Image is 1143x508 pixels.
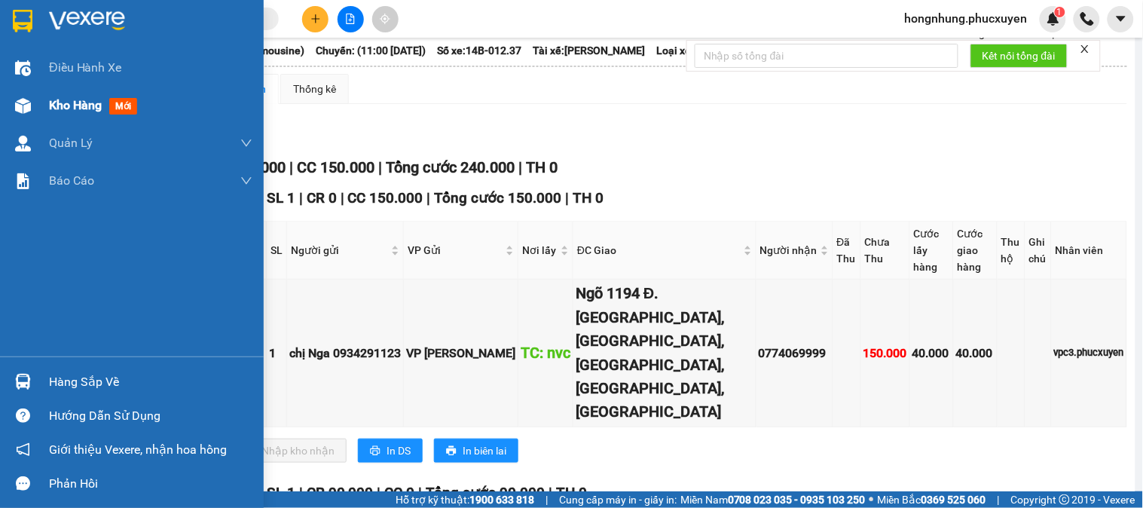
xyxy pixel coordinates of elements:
[16,409,30,423] span: question-circle
[566,189,570,207] span: |
[427,189,431,207] span: |
[559,491,677,508] span: Cung cấp máy in - giấy in:
[863,344,907,363] div: 150.000
[16,442,30,457] span: notification
[49,405,252,427] div: Hướng dẫn sử dụng
[297,158,374,176] span: CC 150.000
[49,171,94,190] span: Báo cáo
[426,484,546,501] span: Tổng cước 90.000
[833,222,861,280] th: Đã Thu
[358,439,423,463] button: printerIn DS
[408,242,503,259] span: VP Gửi
[912,344,951,363] div: 40.000
[522,242,558,259] span: Nơi lấy
[269,344,284,363] div: 1
[546,491,548,508] span: |
[998,222,1025,280] th: Thu hộ
[533,42,645,59] span: Tài xế: [PERSON_NAME]
[557,484,588,501] span: TH 0
[386,158,515,176] span: Tổng cước 240.000
[49,58,122,77] span: Điều hành xe
[1080,12,1094,26] img: phone-icon
[291,242,388,259] span: Người gửi
[380,14,390,24] span: aim
[293,81,336,97] div: Thống kê
[1108,6,1134,32] button: caret-down
[396,491,534,508] span: Hỗ trợ kỹ thuật:
[49,371,252,393] div: Hàng sắp về
[267,484,295,501] span: SL 1
[404,280,518,427] td: VP Hạ Long
[289,158,293,176] span: |
[1114,12,1128,26] span: caret-down
[526,158,558,176] span: TH 0
[15,173,31,189] img: solution-icon
[954,222,998,280] th: Cước giao hàng
[1055,7,1065,17] sup: 1
[695,44,958,68] input: Nhập số tổng đài
[15,136,31,151] img: warehouse-icon
[861,222,910,280] th: Chưa Thu
[299,484,303,501] span: |
[869,497,874,503] span: ⚪️
[878,491,986,508] span: Miền Bắc
[49,133,93,152] span: Quản Lý
[316,42,426,59] span: Chuyến: (11:00 [DATE])
[49,440,227,459] span: Giới thiệu Vexere, nhận hoa hồng
[656,42,778,59] span: Loại xe: Limousine 12 chỗ
[576,282,753,424] div: Ngõ 1194 Đ. [GEOGRAPHIC_DATA], [GEOGRAPHIC_DATA], [GEOGRAPHIC_DATA], [GEOGRAPHIC_DATA], [GEOGRAPH...
[921,494,986,506] strong: 0369 525 060
[49,98,102,112] span: Kho hàng
[15,98,31,114] img: warehouse-icon
[289,344,401,363] div: chị Nga 0934291123
[406,344,515,363] div: VP [PERSON_NAME]
[518,158,522,176] span: |
[1052,222,1127,280] th: Nhân viên
[240,175,252,187] span: down
[437,42,521,59] span: Số xe: 14B-012.37
[910,222,954,280] th: Cước lấy hàng
[341,189,344,207] span: |
[1054,345,1124,360] div: vpc3.phucxuyen
[728,494,866,506] strong: 0708 023 035 - 0935 103 250
[49,473,252,495] div: Phản hồi
[109,98,137,115] span: mới
[13,10,32,32] img: logo-vxr
[573,189,604,207] span: TH 0
[310,14,321,24] span: plus
[469,494,534,506] strong: 1900 633 818
[387,442,411,459] span: In DS
[370,445,380,458] span: printer
[956,344,995,363] div: 40.000
[377,484,381,501] span: |
[15,60,31,76] img: warehouse-icon
[267,222,287,280] th: SL
[549,484,553,501] span: |
[15,374,31,390] img: warehouse-icon
[1025,222,1052,280] th: Ghi chú
[983,47,1056,64] span: Kết nối tổng đài
[267,189,295,207] span: SL 1
[345,14,356,24] span: file-add
[1057,7,1062,17] span: 1
[760,242,818,259] span: Người nhận
[233,439,347,463] button: downloadNhập kho nhận
[240,137,252,149] span: down
[1047,12,1060,26] img: icon-new-feature
[434,439,518,463] button: printerIn biên lai
[1059,494,1070,505] span: copyright
[463,442,506,459] span: In biên lai
[577,242,741,259] span: ĐC Giao
[338,6,364,32] button: file-add
[998,491,1000,508] span: |
[446,445,457,458] span: printer
[970,44,1068,68] button: Kết nối tổng đài
[893,9,1040,28] span: hongnhung.phucxuyen
[307,484,374,501] span: CR 90.000
[372,6,399,32] button: aim
[307,189,337,207] span: CR 0
[435,189,562,207] span: Tổng cước 150.000
[299,189,303,207] span: |
[1080,44,1090,54] span: close
[348,189,423,207] span: CC 150.000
